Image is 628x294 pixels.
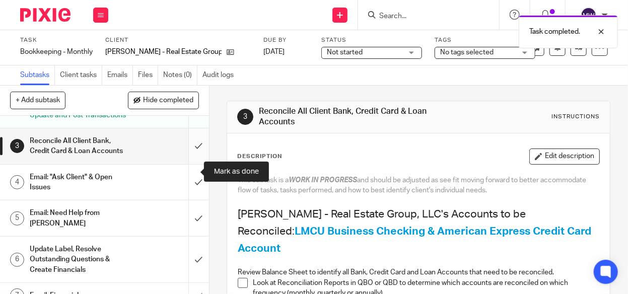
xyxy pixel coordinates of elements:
span: No tags selected [440,49,494,56]
button: + Add subtask [10,92,65,109]
a: Emails [107,65,133,85]
div: 5 [10,211,24,226]
div: 6 [10,253,24,267]
span: and should be adjusted as see fit moving forward to better accommodate flow of tasks, tasks perfo... [238,177,588,194]
button: Hide completed [128,92,199,109]
h1: Reconcile All Client Bank, Credit Card & Loan Accounts [259,106,440,128]
h1: Update Label, Resolve Outstanding Questions & Create Financials [30,242,129,277]
div: 3 [10,139,24,153]
div: 4 [10,175,24,189]
a: Notes (0) [163,65,197,85]
label: Task [20,36,93,44]
p: Task completed. [529,27,580,37]
span: LMCU Business Checking & American Express Credit Card Account [238,226,594,254]
h2: [PERSON_NAME] - Real Estate Group, LLC's Accounts to be Reconciled: [238,206,599,257]
label: Due by [263,36,309,44]
a: Audit logs [202,65,239,85]
h1: Email: Need Help from [PERSON_NAME] [30,205,129,231]
span: WORK IN PROGRESS [289,177,357,184]
div: Bookkeeping - Monthly [20,47,93,57]
img: svg%3E [581,7,597,23]
div: Instructions [551,113,600,121]
span: [DATE] [263,48,285,55]
a: Client tasks [60,65,102,85]
span: Hide completed [143,97,193,105]
img: Pixie [20,8,71,22]
h1: Email: "Ask Client" & Open Issues [30,170,129,195]
label: Client [105,36,251,44]
p: Description [237,153,282,161]
h1: Reconcile All Client Bank, Credit Card & Loan Accounts [30,133,129,159]
span: Not started [327,49,363,56]
div: 3 [237,109,253,125]
p: Review Balance Sheet to identify all Bank, Credit Card and Loan Accounts that need to be reconciled. [238,267,599,277]
p: [PERSON_NAME] - Real Estate Group, LLC [105,47,222,57]
a: Subtasks [20,65,55,85]
span: This subtask is a [238,177,289,184]
a: Files [138,65,158,85]
button: Edit description [529,149,600,165]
